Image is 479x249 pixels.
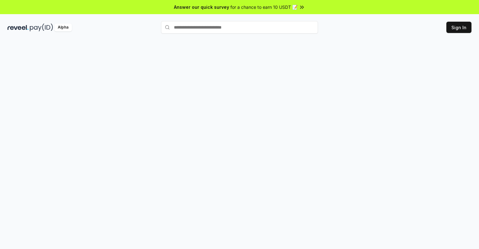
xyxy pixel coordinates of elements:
[8,24,29,31] img: reveel_dark
[54,24,72,31] div: Alpha
[230,4,298,10] span: for a chance to earn 10 USDT 📝
[446,22,471,33] button: Sign In
[30,24,53,31] img: pay_id
[174,4,229,10] span: Answer our quick survey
